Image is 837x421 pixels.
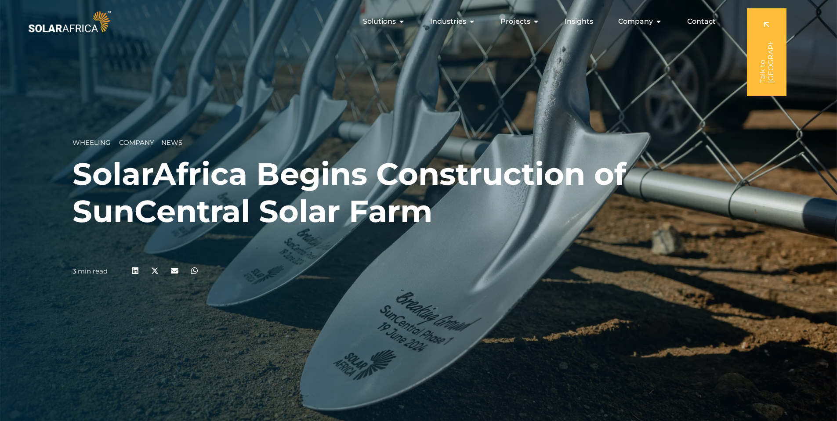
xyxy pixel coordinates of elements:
[185,261,204,281] div: Share on whatsapp
[500,16,530,27] span: Projects
[112,13,723,30] div: Menu Toggle
[125,261,145,281] div: Share on linkedin
[119,138,154,147] span: Company
[154,138,161,147] span: __
[565,16,593,27] a: Insights
[161,138,182,147] span: News
[687,16,716,27] a: Contact
[112,13,723,30] nav: Menu
[618,16,653,27] span: Company
[165,261,185,281] div: Share on email
[430,16,466,27] span: Industries
[72,138,111,147] span: Wheeling
[363,16,396,27] span: Solutions
[145,261,165,281] div: Share on x-twitter
[72,267,108,275] p: 3 min read
[72,155,765,230] h1: SolarAfrica Begins Construction of SunCentral Solar Farm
